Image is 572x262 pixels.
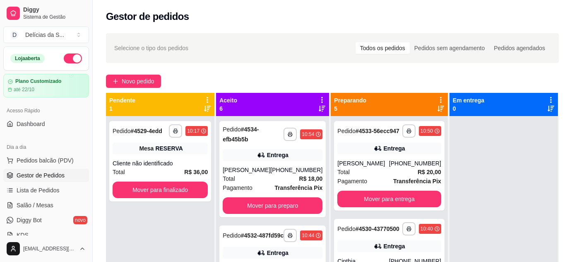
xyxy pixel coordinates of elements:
div: Dia a dia [3,141,89,154]
div: Entrega [267,151,288,159]
span: KDS [17,231,29,239]
div: 10:44 [302,232,314,239]
strong: R$ 36,00 [184,169,208,175]
p: 5 [334,104,366,113]
strong: # 4529-4edd [131,128,162,134]
a: Lista de Pedidos [3,184,89,197]
a: Gestor de Pedidos [3,169,89,182]
span: Salão / Mesas [17,201,53,209]
div: Loja aberta [10,54,45,63]
div: Delícias da S ... [25,31,64,39]
a: KDS [3,228,89,242]
div: Acesso Rápido [3,104,89,117]
span: Total [113,167,125,177]
button: Pedidos balcão (PDV) [3,154,89,167]
div: [PERSON_NAME] [337,159,389,167]
span: Pagamento [337,177,367,186]
div: Entrega [384,242,405,250]
button: Mover para entrega [337,191,441,207]
span: Total [337,167,350,177]
button: Mover para finalizado [113,182,208,198]
span: Pagamento [223,183,252,192]
article: até 22/10 [14,86,34,93]
p: Pendente [109,96,135,104]
strong: R$ 18,00 [299,175,323,182]
span: Gestor de Pedidos [17,171,65,180]
a: Diggy Botnovo [3,213,89,227]
div: [PHONE_NUMBER] [270,166,322,174]
strong: # 4532-487fd59c [241,232,284,239]
button: [EMAIL_ADDRESS][DOMAIN_NAME] [3,239,89,259]
span: plus [113,78,118,84]
strong: # 4533-56ecc947 [356,128,399,134]
div: RESERVA [155,144,183,153]
div: [PERSON_NAME] [223,166,270,174]
span: Pedido [223,126,241,133]
button: Novo pedido [106,75,161,88]
p: 6 [219,104,237,113]
div: Entrega [267,249,288,257]
p: Aceito [219,96,237,104]
span: [EMAIL_ADDRESS][DOMAIN_NAME] [23,245,76,252]
strong: # 4534-efb45b5b [223,126,259,143]
a: Plano Customizadoaté 22/10 [3,74,89,97]
strong: # 4530-43770500 [356,226,399,232]
div: [PHONE_NUMBER] [389,159,441,167]
span: Sistema de Gestão [23,14,86,20]
div: 10:40 [421,226,433,232]
span: Diggy Bot [17,216,42,224]
a: Salão / Mesas [3,199,89,212]
span: Novo pedido [122,77,154,86]
div: 10:54 [302,131,314,138]
span: Pedido [337,128,356,134]
strong: R$ 20,00 [418,169,441,175]
button: Select a team [3,27,89,43]
h2: Gestor de pedidos [106,10,189,23]
div: Cliente não identificado [113,159,208,167]
strong: Transferência Pix [274,184,322,191]
span: Lista de Pedidos [17,186,60,194]
p: 1 [109,104,135,113]
div: Entrega [384,144,405,153]
span: Pedido [337,226,356,232]
p: Em entrega [453,96,484,104]
span: Total [223,174,235,183]
div: Pedidos agendados [489,42,550,54]
article: Plano Customizado [15,78,61,85]
div: Pedidos sem agendamento [410,42,489,54]
span: Selecione o tipo dos pedidos [114,44,188,53]
div: Todos os pedidos [356,42,410,54]
span: Diggy [23,6,86,14]
a: Dashboard [3,117,89,131]
div: 10:17 [187,128,199,134]
strong: Transferência Pix [393,178,441,184]
p: Preparando [334,96,366,104]
span: Dashboard [17,120,45,128]
button: Alterar Status [64,53,82,63]
span: Mesa [139,144,154,153]
a: DiggySistema de Gestão [3,3,89,23]
span: Pedido [113,128,131,134]
span: D [10,31,19,39]
div: 10:50 [421,128,433,134]
span: Pedido [223,232,241,239]
p: 0 [453,104,484,113]
span: Pedidos balcão (PDV) [17,156,74,165]
button: Mover para preparo [223,197,322,214]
